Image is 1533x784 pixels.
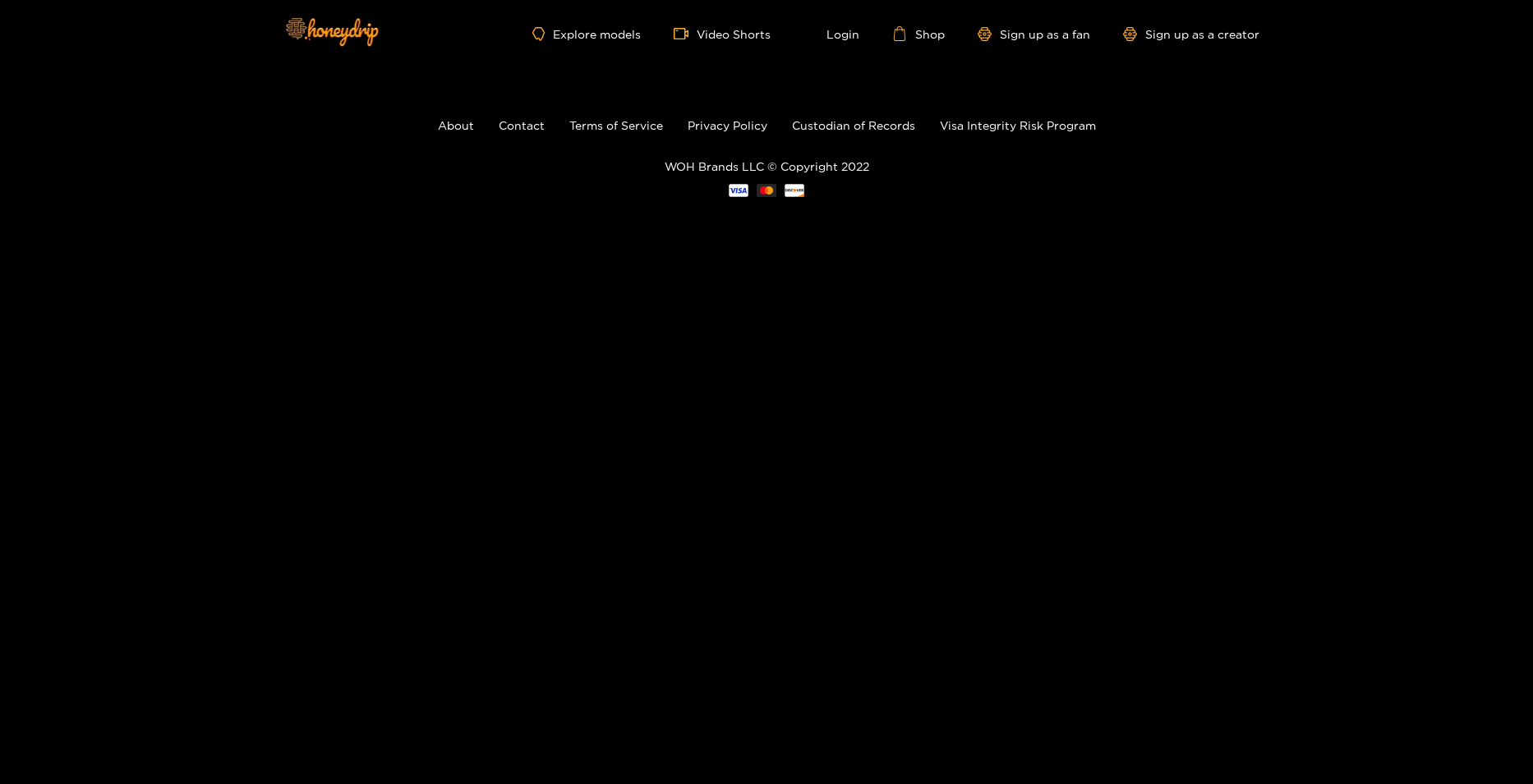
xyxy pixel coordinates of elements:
a: Custodian of Records [792,119,915,131]
a: Explore models [532,27,641,41]
span: video-camera [674,26,697,41]
a: Shop [892,26,945,41]
a: Video Shorts [674,26,771,41]
a: Login [803,26,859,41]
a: Sign up as a fan [978,27,1090,41]
a: Terms of Service [569,119,663,131]
a: Visa Integrity Risk Program [940,119,1096,131]
a: Contact [499,119,545,131]
a: Sign up as a creator [1123,27,1259,41]
a: Privacy Policy [688,119,767,131]
a: About [438,119,474,131]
